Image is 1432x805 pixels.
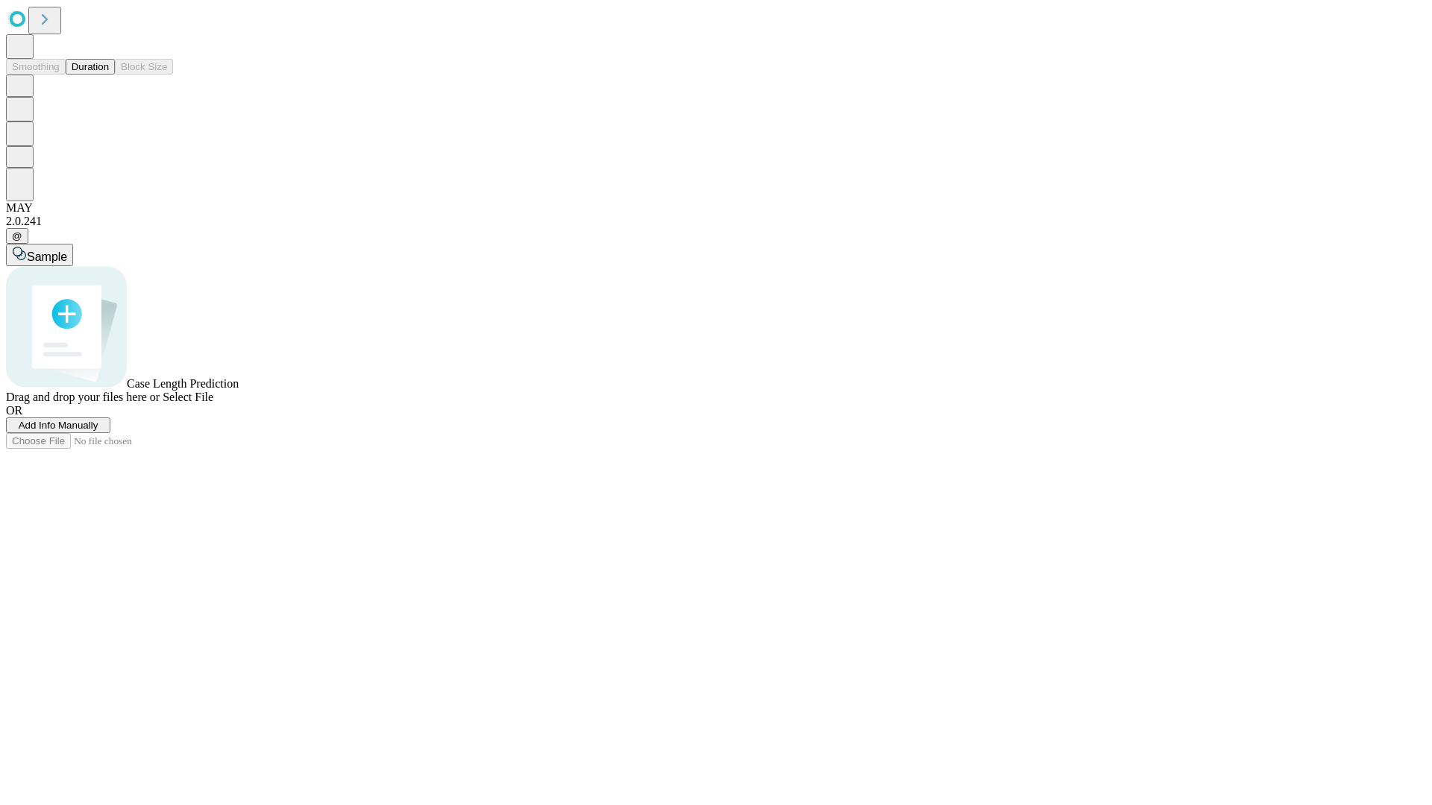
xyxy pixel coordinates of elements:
[127,377,239,390] span: Case Length Prediction
[12,230,22,241] span: @
[6,404,22,417] span: OR
[6,215,1426,228] div: 2.0.241
[19,420,98,431] span: Add Info Manually
[6,417,110,433] button: Add Info Manually
[6,201,1426,215] div: MAY
[163,391,213,403] span: Select File
[27,250,67,263] span: Sample
[6,391,160,403] span: Drag and drop your files here or
[6,59,66,75] button: Smoothing
[6,244,73,266] button: Sample
[66,59,115,75] button: Duration
[115,59,173,75] button: Block Size
[6,228,28,244] button: @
